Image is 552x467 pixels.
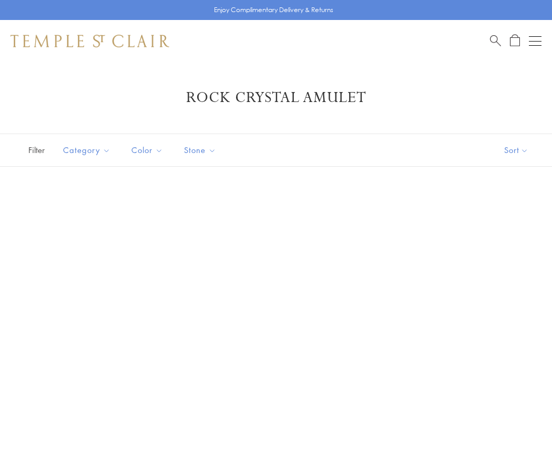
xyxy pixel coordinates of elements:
[490,34,501,47] a: Search
[55,138,118,162] button: Category
[58,144,118,157] span: Category
[214,5,333,15] p: Enjoy Complimentary Delivery & Returns
[124,138,171,162] button: Color
[179,144,224,157] span: Stone
[529,35,541,47] button: Open navigation
[510,34,520,47] a: Open Shopping Bag
[26,88,526,107] h1: Rock Crystal Amulet
[176,138,224,162] button: Stone
[126,144,171,157] span: Color
[11,35,169,47] img: Temple St. Clair
[481,134,552,166] button: Show sort by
